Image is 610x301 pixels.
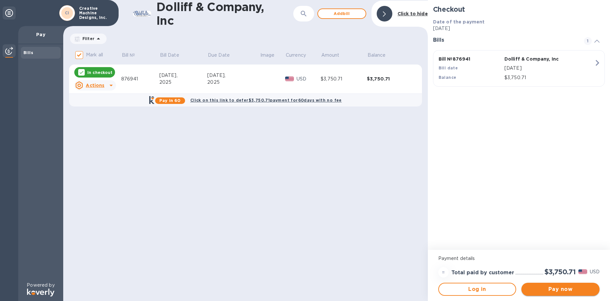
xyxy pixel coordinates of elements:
span: Bill № [122,52,144,59]
p: Bill Date [160,52,179,59]
div: [DATE], [159,72,207,79]
div: $3,750.71 [367,76,413,82]
b: Balance [439,75,457,80]
p: Bill № 876941 [439,56,502,62]
span: Add bill [323,10,360,18]
div: [DATE], [207,72,260,79]
p: Bill № [122,52,135,59]
p: Balance [368,52,386,59]
span: Amount [321,52,348,59]
span: 1 [584,37,592,45]
b: Date of the payment [433,19,485,24]
p: Image [260,52,275,59]
button: Bill №876941Dolliff & Company, IncBill date[DATE]Balance$3,750.71 [433,50,605,87]
b: Bills [23,50,33,55]
div: 876941 [121,76,159,82]
p: $3,750.71 [504,74,594,81]
div: $3,750.71 [321,76,367,82]
img: Logo [27,289,54,296]
span: Balance [368,52,394,59]
p: Powered by [27,282,54,289]
p: USD [590,268,600,275]
p: [DATE] [504,65,594,72]
b: Bill date [439,65,458,70]
p: [DATE] [433,25,605,32]
b: CI [65,10,69,15]
h3: Total paid by customer [451,270,514,276]
button: Pay now [521,283,600,296]
h2: $3,750.71 [545,268,576,276]
h2: Checkout [433,5,605,13]
button: Addbill [317,8,366,19]
span: Pay now [527,285,594,293]
p: Payment details [438,255,600,262]
b: Click on this link to defer $3,750.71 payment for 60 days with no fee [190,98,342,103]
b: Click to hide [398,11,428,16]
p: Mark all [86,51,103,58]
button: Log in [438,283,516,296]
p: Dolliff & Company, Inc [504,56,568,62]
span: Log in [444,285,511,293]
h3: Bills [433,37,576,43]
p: Filter [80,36,94,41]
img: USD [285,77,294,81]
img: USD [578,269,587,274]
span: Due Date [208,52,238,59]
div: = [438,267,449,278]
p: Currency [286,52,306,59]
span: Bill Date [160,52,188,59]
p: Amount [321,52,340,59]
p: Due Date [208,52,230,59]
u: Actions [86,83,104,88]
p: Pay [23,31,58,38]
p: Creative Machine Designs, Inc. [79,6,112,20]
div: 2025 [159,79,207,86]
b: Pay in 60 [159,98,181,103]
p: USD [297,76,321,82]
div: 2025 [207,79,260,86]
p: In checkout [87,70,112,75]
